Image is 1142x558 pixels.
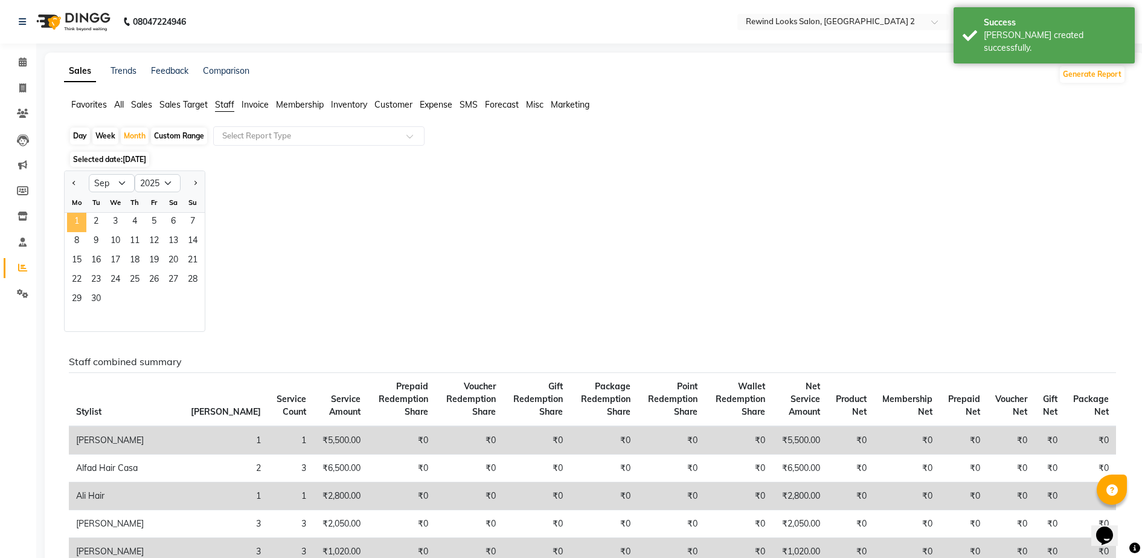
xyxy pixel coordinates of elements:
[503,455,569,482] td: ₹0
[106,193,125,212] div: We
[827,482,874,510] td: ₹0
[67,232,86,251] div: Monday, September 8, 2025
[164,232,183,251] div: Saturday, September 13, 2025
[789,381,820,417] span: Net Service Amount
[69,356,1116,368] h6: Staff combined summary
[313,482,368,510] td: ₹2,800.00
[151,128,207,144] div: Custom Range
[183,213,202,232] div: Sunday, September 7, 2025
[67,251,86,271] span: 15
[64,60,96,82] a: Sales
[435,426,503,455] td: ₹0
[106,251,125,271] span: 17
[460,99,478,110] span: SMS
[551,99,589,110] span: Marketing
[183,251,202,271] div: Sunday, September 21, 2025
[184,482,268,510] td: 1
[874,426,940,455] td: ₹0
[69,510,184,538] td: [PERSON_NAME]
[67,213,86,232] div: Monday, September 1, 2025
[705,426,772,455] td: ₹0
[164,271,183,290] span: 27
[183,213,202,232] span: 7
[313,426,368,455] td: ₹5,500.00
[69,482,184,510] td: Ali Hair
[69,174,79,193] button: Previous month
[183,271,202,290] span: 28
[67,290,86,310] span: 29
[827,455,874,482] td: ₹0
[368,426,435,455] td: ₹0
[183,271,202,290] div: Sunday, September 28, 2025
[183,251,202,271] span: 21
[420,99,452,110] span: Expense
[503,426,569,455] td: ₹0
[772,510,827,538] td: ₹2,050.00
[125,213,144,232] div: Thursday, September 4, 2025
[570,455,638,482] td: ₹0
[638,482,705,510] td: ₹0
[570,482,638,510] td: ₹0
[89,174,135,192] select: Select month
[86,193,106,212] div: Tu
[106,232,125,251] span: 10
[86,271,106,290] span: 23
[125,251,144,271] span: 18
[164,213,183,232] div: Saturday, September 6, 2025
[987,510,1035,538] td: ₹0
[368,455,435,482] td: ₹0
[331,99,367,110] span: Inventory
[67,271,86,290] div: Monday, September 22, 2025
[144,271,164,290] div: Friday, September 26, 2025
[948,394,980,417] span: Prepaid Net
[144,232,164,251] div: Friday, September 12, 2025
[581,381,630,417] span: Package Redemption Share
[86,251,106,271] div: Tuesday, September 16, 2025
[827,510,874,538] td: ₹0
[184,426,268,455] td: 1
[1065,482,1116,510] td: ₹0
[435,510,503,538] td: ₹0
[827,426,874,455] td: ₹0
[144,213,164,232] div: Friday, September 5, 2025
[86,271,106,290] div: Tuesday, September 23, 2025
[69,426,184,455] td: [PERSON_NAME]
[164,193,183,212] div: Sa
[67,213,86,232] span: 1
[164,213,183,232] span: 6
[638,510,705,538] td: ₹0
[268,455,314,482] td: 3
[86,290,106,310] div: Tuesday, September 30, 2025
[106,213,125,232] div: Wednesday, September 3, 2025
[125,232,144,251] div: Thursday, September 11, 2025
[268,426,314,455] td: 1
[125,251,144,271] div: Thursday, September 18, 2025
[446,381,496,417] span: Voucher Redemption Share
[184,455,268,482] td: 2
[184,510,268,538] td: 3
[114,99,124,110] span: All
[190,174,200,193] button: Next month
[772,426,827,455] td: ₹5,500.00
[984,29,1126,54] div: Bill created successfully.
[503,482,569,510] td: ₹0
[183,232,202,251] div: Sunday, September 14, 2025
[313,455,368,482] td: ₹6,500.00
[313,510,368,538] td: ₹2,050.00
[368,482,435,510] td: ₹0
[125,232,144,251] span: 11
[874,455,940,482] td: ₹0
[503,510,569,538] td: ₹0
[705,455,772,482] td: ₹0
[191,406,261,417] span: [PERSON_NAME]
[125,193,144,212] div: Th
[125,213,144,232] span: 4
[106,251,125,271] div: Wednesday, September 17, 2025
[111,65,136,76] a: Trends
[144,251,164,271] span: 19
[329,394,361,417] span: Service Amount
[485,99,519,110] span: Forecast
[638,455,705,482] td: ₹0
[144,232,164,251] span: 12
[106,271,125,290] span: 24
